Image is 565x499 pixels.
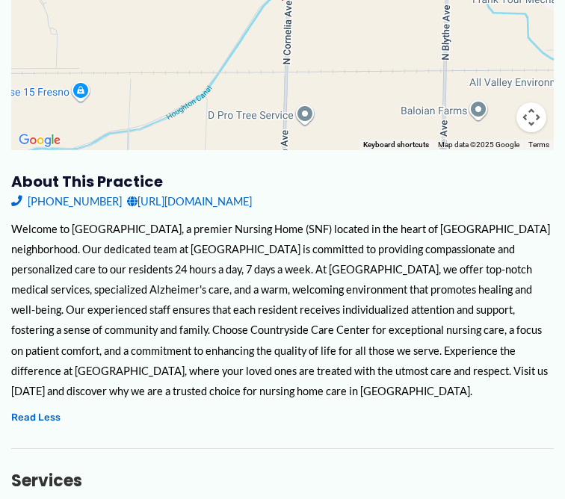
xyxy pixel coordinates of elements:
img: Google [15,131,64,150]
h3: Services [11,471,555,492]
button: Map camera controls [516,102,546,132]
a: Terms (opens in new tab) [528,140,549,149]
a: [URL][DOMAIN_NAME] [127,191,252,211]
button: Read Less [11,409,61,426]
span: Map data ©2025 Google [438,140,519,149]
div: Welcome to [GEOGRAPHIC_DATA], a premier Nursing Home (SNF) located in the heart of [GEOGRAPHIC_DA... [11,219,555,401]
a: Open this area in Google Maps (opens a new window) [15,131,64,150]
a: [PHONE_NUMBER] [11,191,122,211]
h3: About this practice [11,172,555,191]
button: Keyboard shortcuts [363,140,429,150]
